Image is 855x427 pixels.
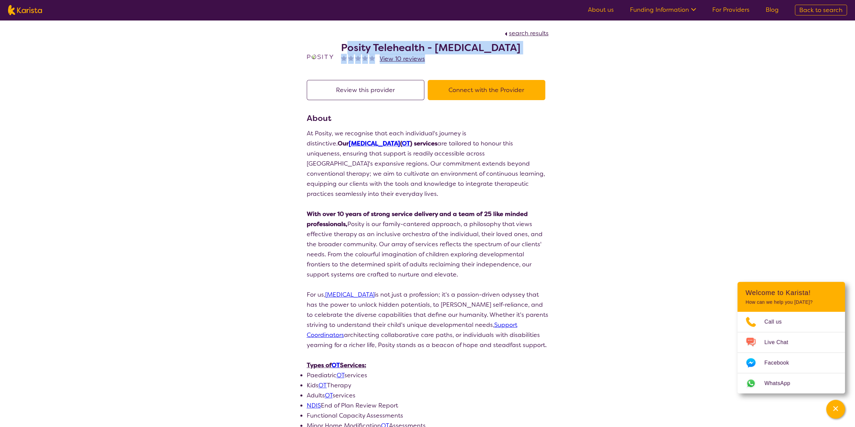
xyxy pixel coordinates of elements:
[325,391,333,399] a: OT
[428,86,549,94] a: Connect with the Provider
[509,29,549,37] span: search results
[307,370,549,380] li: Paediatric services
[369,55,375,61] img: fullstar
[307,86,428,94] a: Review this provider
[355,55,361,61] img: fullstar
[332,361,340,369] a: OT
[307,401,321,410] a: NDIS
[307,80,424,100] button: Review this provider
[745,289,837,297] h2: Welcome to Karista!
[307,128,549,199] p: At Posity, we recognise that each individual's journey is distinctive. are tailored to honour thi...
[630,6,696,14] a: Funding Information
[764,337,796,347] span: Live Chat
[764,317,790,327] span: Call us
[402,139,410,147] a: OT
[737,373,845,393] a: Web link opens in a new tab.
[341,42,520,54] h2: Posity Telehealth - [MEDICAL_DATA]
[8,5,42,15] img: Karista logo
[380,54,425,64] a: View 10 reviews
[712,6,750,14] a: For Providers
[307,390,549,400] li: Adults services
[349,139,400,147] a: [MEDICAL_DATA]
[341,55,347,61] img: fullstar
[307,210,528,228] strong: With over 10 years of strong service delivery and a team of 25 like minded professionals,
[348,55,354,61] img: fullstar
[737,282,845,393] div: Channel Menu
[337,371,344,379] a: OT
[799,6,843,14] span: Back to search
[764,358,797,368] span: Facebook
[307,321,517,339] a: Support Coordinators
[338,139,437,147] strong: Our ( ) services
[428,80,545,100] button: Connect with the Provider
[764,378,798,388] span: WhatsApp
[307,112,549,124] h3: About
[318,381,327,389] a: OT
[745,299,837,305] p: How can we help you [DATE]?
[737,312,845,393] ul: Choose channel
[588,6,614,14] a: About us
[826,400,845,419] button: Channel Menu
[325,291,375,299] a: [MEDICAL_DATA]
[795,5,847,15] a: Back to search
[307,411,549,421] li: Functional Capacity Assessments
[307,290,549,350] p: For us, is not just a profession; it's a passion-driven odyssey that has the power to unlock hidd...
[307,380,549,390] li: Kids Therapy
[766,6,779,14] a: Blog
[307,209,549,280] p: Posity is our family-cantered approach, a philosophy that views effective therapy as an inclusive...
[307,400,549,411] li: End of Plan Review Report
[503,29,549,37] a: search results
[307,43,334,70] img: t1bslo80pcylnzwjhndq.png
[362,55,368,61] img: fullstar
[307,361,366,369] u: Types of Services:
[380,55,425,63] span: View 10 reviews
